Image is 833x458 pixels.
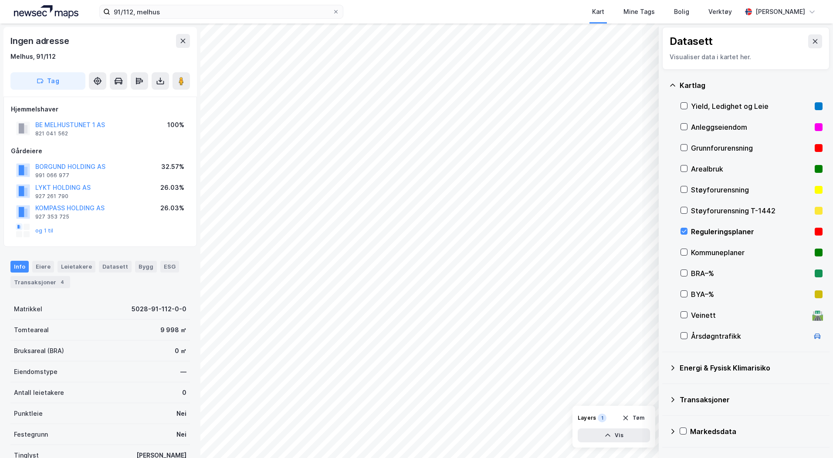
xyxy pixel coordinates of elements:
div: 821 041 562 [35,130,68,137]
div: [PERSON_NAME] [755,7,805,17]
div: 🛣️ [812,310,823,321]
div: Støyforurensning [691,185,811,195]
div: Støyforurensning T-1442 [691,205,811,216]
div: 9 998 ㎡ [160,325,186,335]
div: Melhus, 91/112 [10,51,56,62]
div: Datasett [99,261,132,272]
div: Festegrunn [14,429,48,440]
div: 1 [598,414,606,422]
div: Nei [176,408,186,419]
img: logo.a4113a55bc3d86da70a041830d287a7e.svg [14,5,78,18]
div: Antall leietakere [14,387,64,398]
input: Søk på adresse, matrikkel, gårdeiere, leietakere eller personer [110,5,332,18]
div: 100% [167,120,184,130]
div: Arealbruk [691,164,811,174]
div: 32.57% [161,162,184,172]
div: — [180,367,186,377]
button: Vis [578,428,650,442]
div: 26.03% [160,182,184,193]
div: Kart [592,7,604,17]
div: Grunnforurensning [691,143,811,153]
div: Leietakere [58,261,95,272]
div: Anleggseiendom [691,122,811,132]
div: Markedsdata [690,426,823,437]
div: Kommuneplaner [691,247,811,258]
div: Nei [176,429,186,440]
div: 991 066 977 [35,172,69,179]
div: Transaksjoner [680,394,823,405]
div: Info [10,261,29,272]
div: Veinett [691,310,809,320]
div: Kartlag [680,80,823,91]
div: ESG [160,261,179,272]
div: Gårdeiere [11,146,190,156]
div: 0 [182,387,186,398]
div: Reguleringsplaner [691,226,811,237]
div: 26.03% [160,203,184,213]
div: Bolig [674,7,689,17]
div: BRA–% [691,268,811,279]
div: Matrikkel [14,304,42,314]
div: Datasett [670,34,713,48]
div: Ingen adresse [10,34,71,48]
button: Tag [10,72,85,90]
div: Punktleie [14,408,43,419]
div: 0 ㎡ [175,346,186,356]
div: Mine Tags [623,7,655,17]
div: Eiendomstype [14,367,58,377]
div: 927 353 725 [35,213,69,220]
div: Energi & Fysisk Klimarisiko [680,363,823,373]
div: Årsdøgntrafikk [691,331,809,341]
div: BYA–% [691,289,811,300]
div: Bygg [135,261,157,272]
div: Visualiser data i kartet her. [670,52,822,62]
div: Bruksareal (BRA) [14,346,64,356]
button: Tøm [616,411,650,425]
div: 927 261 790 [35,193,68,200]
div: Transaksjoner [10,276,70,288]
div: Kontrollprogram for chat [789,416,833,458]
iframe: Chat Widget [789,416,833,458]
div: Hjemmelshaver [11,104,190,114]
div: 5028-91-112-0-0 [132,304,186,314]
div: Verktøy [708,7,732,17]
div: Tomteareal [14,325,49,335]
div: Layers [578,414,596,421]
div: Eiere [32,261,54,272]
div: 4 [58,278,67,286]
div: Yield, Ledighet og Leie [691,101,811,111]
